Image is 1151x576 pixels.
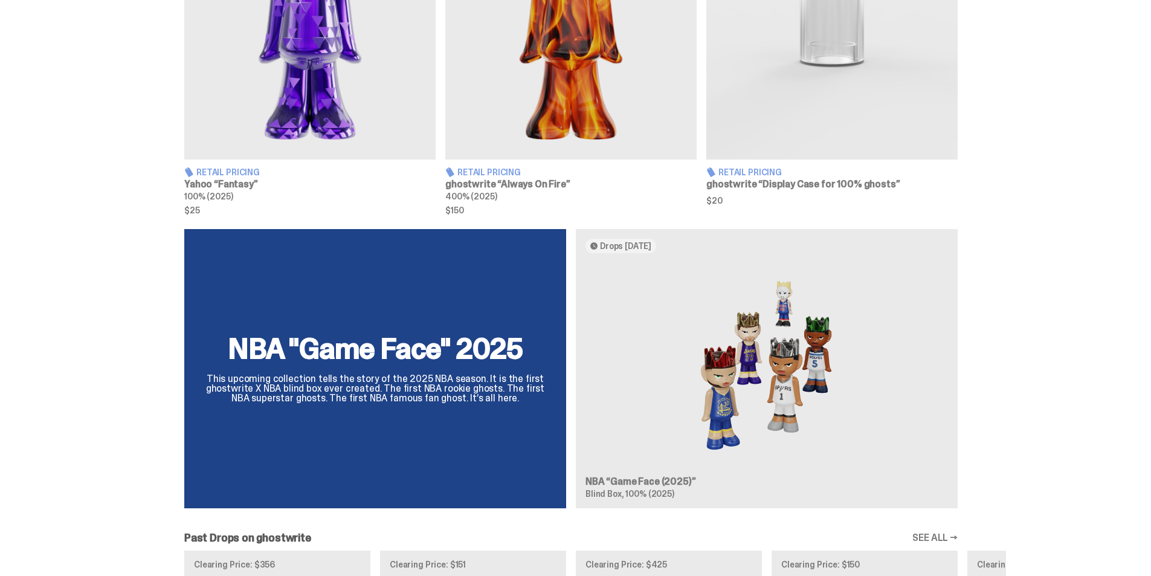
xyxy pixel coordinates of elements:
[199,334,552,363] h2: NBA "Game Face" 2025
[912,533,958,543] a: SEE ALL →
[457,168,521,176] span: Retail Pricing
[585,560,752,569] p: Clearing Price: $425
[445,180,697,189] h3: ghostwrite “Always On Fire”
[196,168,260,176] span: Retail Pricing
[445,206,697,215] span: $150
[184,191,233,202] span: 100% (2025)
[199,374,552,403] p: This upcoming collection tells the story of the 2025 NBA season. It is the first ghostwrite X NBA...
[194,560,361,569] p: Clearing Price: $356
[445,191,497,202] span: 400% (2025)
[706,196,958,205] span: $20
[977,560,1144,569] p: Clearing Price: $100
[184,206,436,215] span: $25
[184,532,311,543] h2: Past Drops on ghostwrite
[600,241,651,251] span: Drops [DATE]
[706,180,958,189] h3: ghostwrite “Display Case for 100% ghosts”
[390,560,556,569] p: Clearing Price: $151
[585,477,948,487] h3: NBA “Game Face (2025)”
[781,560,948,569] p: Clearing Price: $150
[625,488,674,499] span: 100% (2025)
[184,180,436,189] h3: Yahoo “Fantasy”
[585,488,624,499] span: Blind Box,
[718,168,782,176] span: Retail Pricing
[585,263,948,467] img: Game Face (2025)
